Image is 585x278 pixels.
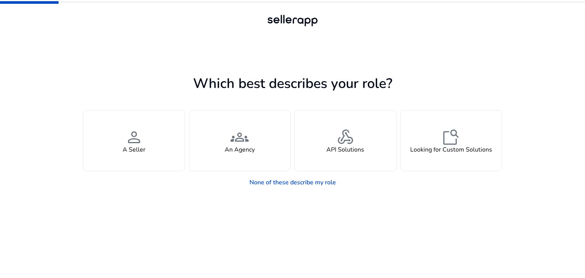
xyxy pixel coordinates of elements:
[294,110,396,171] button: webhookAPI Solutions
[326,146,364,153] h4: API Solutions
[83,110,185,171] button: personA Seller
[123,146,145,153] h4: A Seller
[410,146,492,153] h4: Looking for Custom Solutions
[83,75,502,92] h1: Which best describes your role?
[243,175,342,190] a: None of these describe my role
[125,128,143,146] span: person
[225,146,255,153] h4: An Agency
[230,128,249,146] span: groups
[336,128,355,146] span: webhook
[189,110,291,171] button: groupsAn Agency
[400,110,502,171] button: feature_searchLooking for Custom Solutions
[442,128,460,146] span: feature_search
